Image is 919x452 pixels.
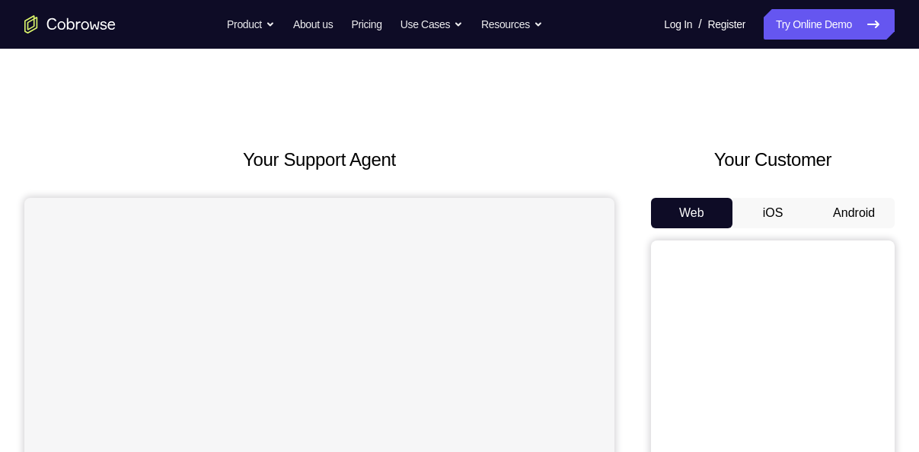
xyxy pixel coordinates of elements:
button: Android [813,198,895,228]
button: Use Cases [400,9,463,40]
a: Pricing [351,9,381,40]
a: About us [293,9,333,40]
a: Go to the home page [24,15,116,33]
a: Register [708,9,745,40]
button: Product [227,9,275,40]
button: iOS [732,198,814,228]
a: Log In [664,9,692,40]
a: Try Online Demo [764,9,895,40]
h2: Your Customer [651,146,895,173]
h2: Your Support Agent [24,146,614,173]
span: / [698,15,701,33]
button: Web [651,198,732,228]
button: Resources [481,9,543,40]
